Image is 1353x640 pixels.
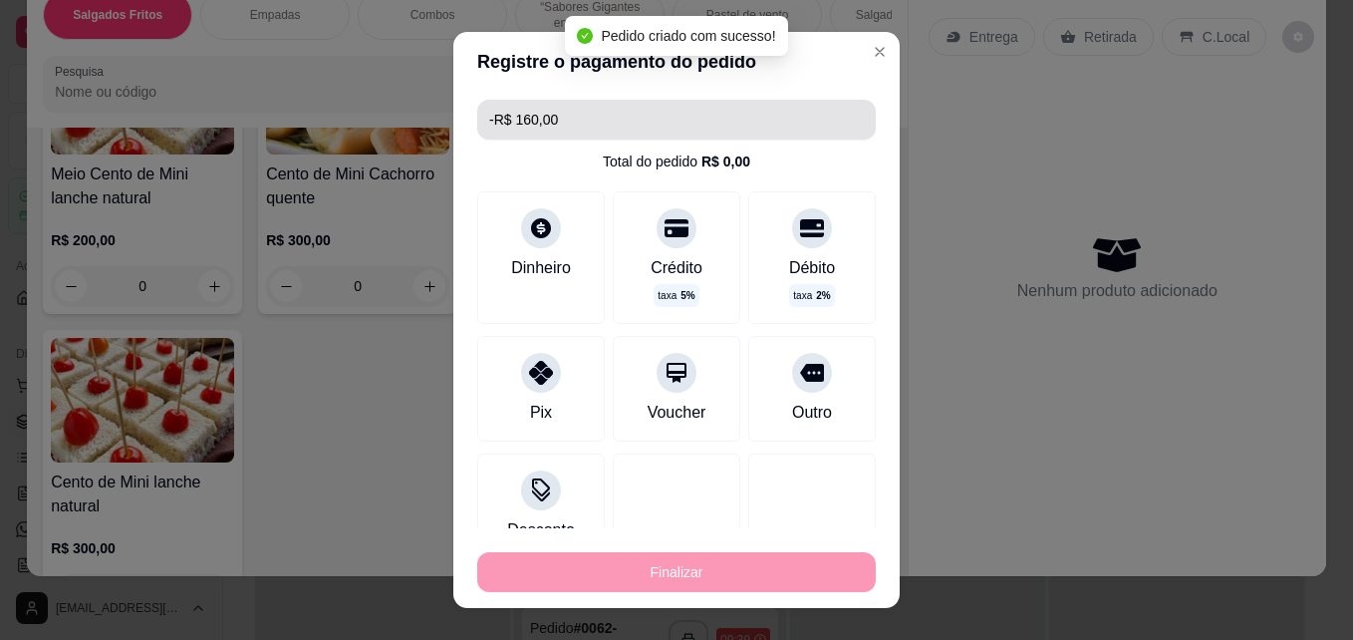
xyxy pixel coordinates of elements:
span: check-circle [577,28,593,44]
span: Pedido criado com sucesso! [601,28,775,44]
button: Close [864,36,896,68]
div: Crédito [651,256,702,280]
header: Registre o pagamento do pedido [453,32,900,92]
div: Voucher [648,401,706,425]
input: Ex.: hambúrguer de cordeiro [489,100,864,140]
div: Total do pedido [603,152,750,171]
p: taxa [793,288,830,303]
div: R$ 0,00 [701,152,750,171]
div: Débito [789,256,835,280]
div: Outro [792,401,832,425]
span: 2 % [816,288,830,303]
div: Desconto [507,518,575,542]
div: Dinheiro [511,256,571,280]
div: Pix [530,401,552,425]
span: 5 % [680,288,694,303]
p: taxa [658,288,694,303]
